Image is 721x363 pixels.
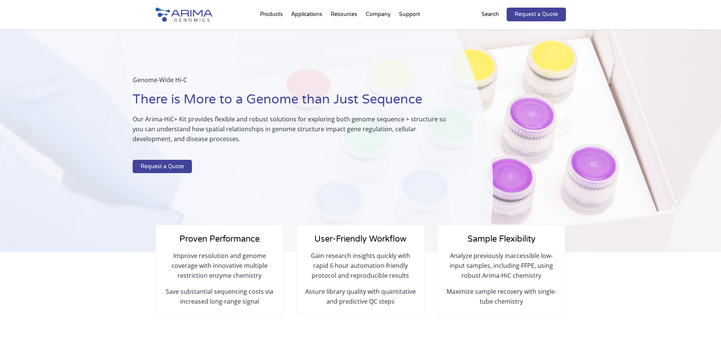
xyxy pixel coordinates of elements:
[133,91,455,114] h1: There is More to a Genome than Just Sequence
[133,75,455,91] p: Genome-Wide Hi-C
[482,10,499,19] p: Search
[467,234,536,244] span: Sample Flexibility
[164,287,276,306] p: Save substantial sequencing costs via increased long-range signal
[445,251,557,287] p: Analyze previously inaccessible low-input samples, including FFPE, using robust Arima-HiC chemistry
[155,8,212,22] img: Arima-Genomics-logo
[133,160,192,174] a: Request a Quote
[445,287,557,306] p: Maximize sample recovery with single-tube chemistry
[179,234,260,244] span: Proven Performance
[304,251,416,287] p: Gain research insights quickly with rapid 6 hour automation-friendly protocol and reproducible re...
[304,287,416,306] p: Assure library quality with quantitative and predictive QC steps
[164,251,276,287] p: Improve resolution and genome coverage with innovative multiple restriction enzyme chemistry
[507,8,566,21] a: Request a Quote
[133,114,455,150] p: Our Arima-HiC+ Kit provides flexible and robust solutions for exploring both genome sequence + st...
[314,234,406,244] span: User-Friendly Workflow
